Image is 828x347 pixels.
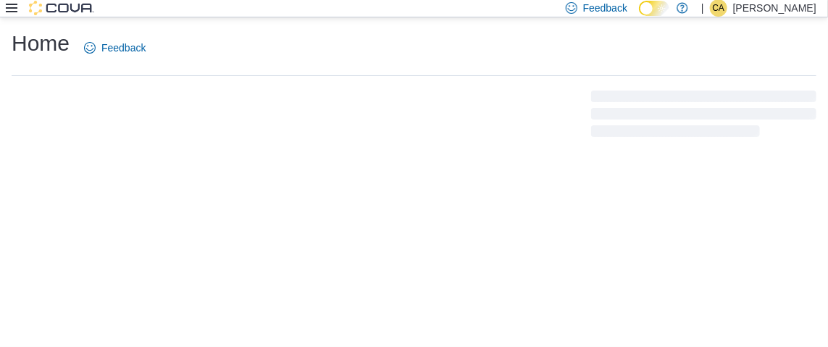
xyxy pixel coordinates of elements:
span: Dark Mode [639,16,640,17]
img: Cova [29,1,94,15]
input: Dark Mode [639,1,669,16]
span: Loading [591,93,816,140]
span: Feedback [583,1,627,15]
span: Feedback [101,41,146,55]
h1: Home [12,29,70,58]
a: Feedback [78,33,151,62]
